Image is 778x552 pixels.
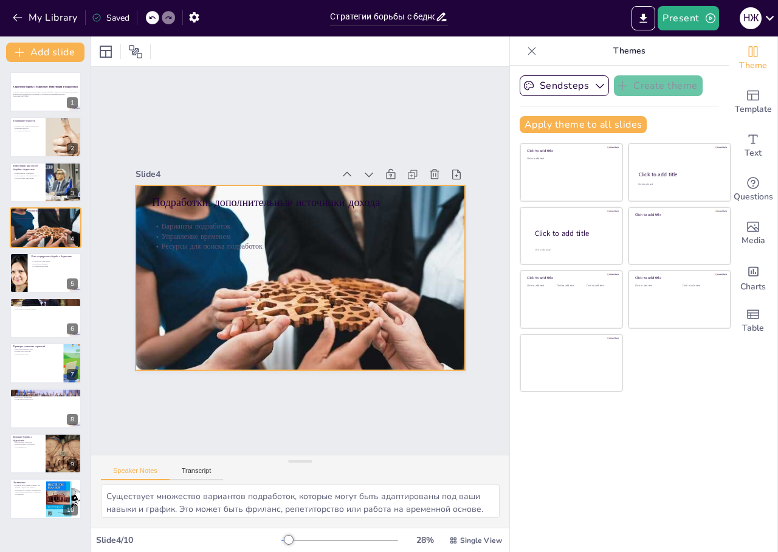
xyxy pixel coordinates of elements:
[13,125,42,127] p: Бедность как социальное явление
[9,8,83,27] button: My Library
[10,343,81,383] div: 7
[31,260,78,263] p: Социальные программы
[13,484,42,495] p: Подводя итоги, важно помнить, что борьба с бедностью требует комплексного подхода, включающего ин...
[729,299,777,343] div: Add a table
[635,275,722,280] div: Click to add title
[542,36,717,66] p: Themes
[67,278,78,289] div: 5
[67,188,78,199] div: 3
[63,505,78,516] div: 10
[520,116,647,133] button: Apply theme to all slides
[10,207,81,247] div: 4
[729,255,777,299] div: Add charts and graphs
[635,212,722,217] div: Click to add title
[162,191,454,263] p: Варианты подработок
[31,255,78,258] p: Роль государства в борьбе с бедностью
[13,443,42,446] p: Инновационные программы
[13,218,78,220] p: Управление временем
[13,345,60,349] p: Примеры успешных стратегий
[10,253,81,293] div: 5
[10,162,81,202] div: 3
[13,119,42,123] p: Понимание бедности
[735,103,772,116] span: Template
[31,265,78,267] p: Улучшение программ
[10,298,81,338] div: 6
[101,485,500,518] textarea: Существует множество вариантов подработок, которые могут быть адаптированы под ваши навыки и граф...
[157,211,450,283] p: Ресурсы для поиска подработок
[10,433,81,474] div: 9
[13,390,78,394] p: Проблемы и вызовы
[632,6,655,30] button: Export to PowerPoint
[638,183,719,186] div: Click to add text
[13,303,78,306] p: Основы финансовой грамотности
[13,305,78,308] p: Обучение и ресурсы
[527,148,614,153] div: Click to add title
[13,129,42,131] p: Последствия бедности
[13,209,78,213] p: Подработки: дополнительные источники дохода
[101,467,170,480] button: Speaker Notes
[13,172,42,174] p: Инвестиции в образование
[13,398,78,401] p: Социальные предвзятости
[410,534,439,546] div: 28 %
[13,393,78,396] p: Экономические условия
[13,85,78,88] strong: Стратегии борьбы с бедностью: Инвестиции и подработки
[527,275,614,280] div: Click to add title
[614,75,703,96] button: Create theme
[10,117,81,157] div: 2
[729,80,777,124] div: Add ready made slides
[740,7,762,29] div: Н Ж
[460,536,502,545] span: Single View
[67,323,78,334] div: 6
[740,6,762,30] button: Н Ж
[330,8,435,26] input: Insert title
[13,215,78,218] p: Варианты подработок
[739,59,767,72] span: Theme
[6,43,84,62] button: Add slide
[13,174,42,177] p: Инвестиции в собственный бизнес
[729,36,777,80] div: Change the overall theme
[729,168,777,212] div: Get real-time input from your audience
[92,12,129,24] div: Saved
[13,441,42,444] p: Перспективы изменений
[729,212,777,255] div: Add images, graphics, shapes or video
[156,136,353,188] div: Slide 4
[13,164,42,171] p: Инвестиции как способ борьбы с бедностью
[13,95,78,98] p: Generated with [URL]
[587,285,614,288] div: Click to add text
[13,353,60,355] p: Применение опыта
[13,435,42,442] p: Будущее борьбы с бедностью
[31,263,78,265] p: Пособия и субсидии
[67,369,78,380] div: 7
[13,481,42,485] p: Заключение
[729,124,777,168] div: Add text boxes
[128,44,143,59] span: Position
[159,201,452,272] p: Управление временем
[10,478,81,519] div: 10
[742,234,765,247] span: Media
[13,351,60,353] p: Конкретные стратегии
[13,300,78,303] p: Повышение финансовой грамотности
[67,459,78,470] div: 9
[170,467,224,480] button: Transcript
[734,190,773,204] span: Questions
[67,233,78,244] div: 4
[683,285,721,288] div: Click to add text
[13,177,42,179] p: Долгосрочные инвестиции
[13,348,60,351] p: Вдохновляющие истории
[520,75,609,96] button: Sendsteps
[10,72,81,112] div: 1
[535,228,613,238] div: Click to add title
[13,446,42,448] p: Сотрудничество
[67,97,78,108] div: 1
[67,143,78,154] div: 2
[740,280,766,294] span: Charts
[527,285,554,288] div: Click to add text
[166,165,459,241] p: Подработки: дополнительные источники дохода
[639,171,720,178] div: Click to add title
[96,534,281,546] div: Slide 4 / 10
[96,42,115,61] div: Layout
[13,219,78,222] p: Ресурсы для поиска подработок
[535,248,611,251] div: Click to add body
[13,91,78,95] p: В данной презентации мы рассмотрим стратегии борьбы с бедностью, включая инвестиции, возможности ...
[13,127,42,129] p: Причины бедности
